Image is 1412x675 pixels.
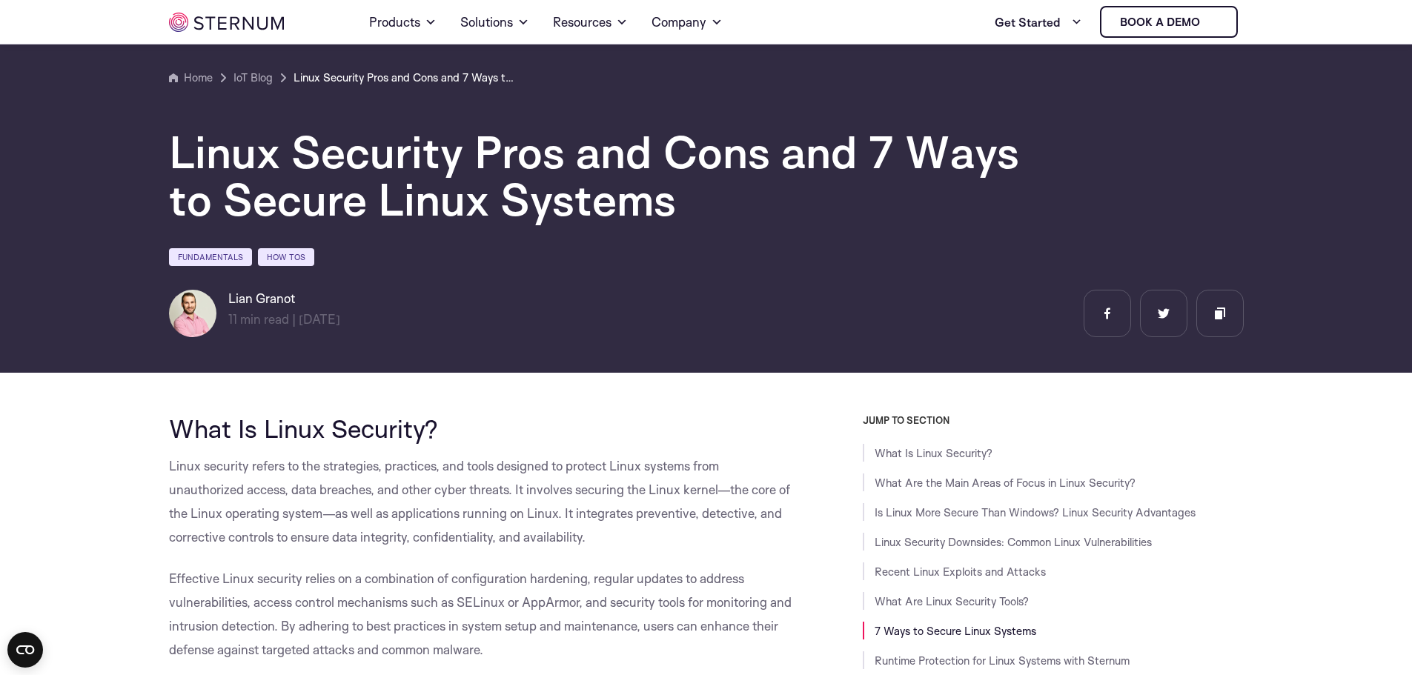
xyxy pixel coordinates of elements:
[169,248,252,266] a: Fundamentals
[553,1,628,43] a: Resources
[875,565,1046,579] a: Recent Linux Exploits and Attacks
[1206,16,1218,28] img: sternum iot
[875,535,1152,549] a: Linux Security Downsides: Common Linux Vulnerabilities
[228,311,296,327] span: min read |
[875,446,992,460] a: What Is Linux Security?
[875,505,1196,519] a: Is Linux More Secure Than Windows? Linux Security Advantages
[875,594,1029,608] a: What Are Linux Security Tools?
[169,458,790,545] span: Linux security refers to the strategies, practices, and tools designed to protect Linux systems f...
[1100,6,1238,38] a: Book a demo
[169,571,792,657] span: Effective Linux security relies on a combination of configuration hardening, regular updates to a...
[299,311,340,327] span: [DATE]
[460,1,529,43] a: Solutions
[169,290,216,337] img: Lian Granot
[7,632,43,668] button: Open CMP widget
[652,1,723,43] a: Company
[875,654,1130,668] a: Runtime Protection for Linux Systems with Sternum
[875,624,1036,638] a: 7 Ways to Secure Linux Systems
[294,69,516,87] a: Linux Security Pros and Cons and 7 Ways to Secure Linux Systems
[228,290,340,307] h6: Lian Granot
[169,69,213,87] a: Home
[875,476,1136,490] a: What Are the Main Areas of Focus in Linux Security?
[258,248,314,266] a: How Tos
[863,414,1244,426] h3: JUMP TO SECTION
[169,413,438,444] span: What Is Linux Security?
[233,69,273,87] a: IoT Blog
[169,128,1058,223] h1: Linux Security Pros and Cons and 7 Ways to Secure Linux Systems
[995,7,1082,37] a: Get Started
[169,13,284,32] img: sternum iot
[228,311,237,327] span: 11
[369,1,437,43] a: Products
